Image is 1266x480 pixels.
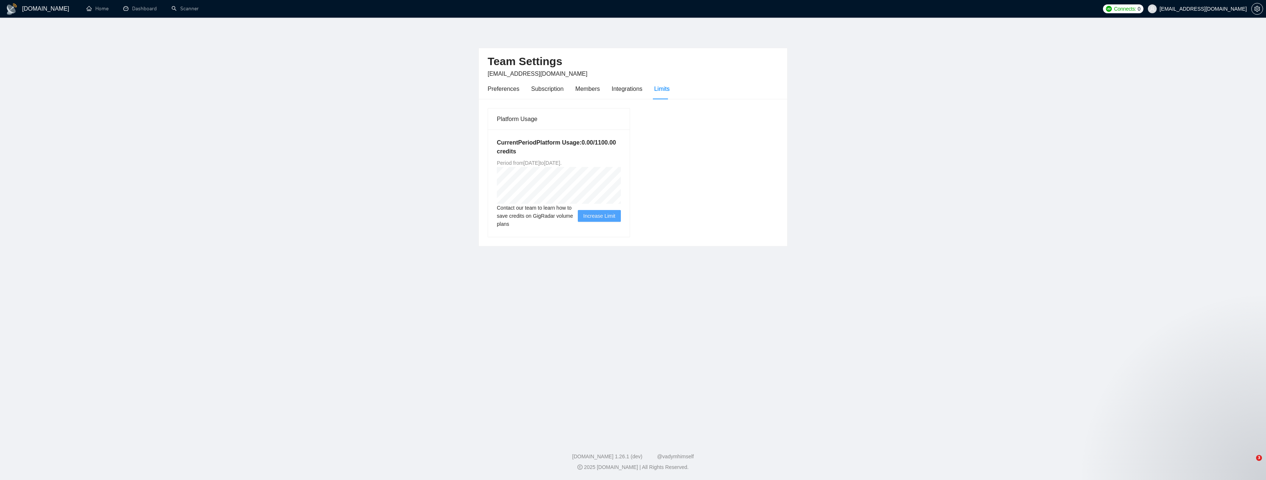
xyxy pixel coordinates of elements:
[488,71,587,77] span: [EMAIL_ADDRESS][DOMAIN_NAME]
[575,84,600,93] div: Members
[1138,5,1141,13] span: 0
[1251,3,1263,15] button: setting
[1150,6,1155,11] span: user
[1251,6,1263,12] a: setting
[583,212,615,220] span: Increase Limit
[171,6,199,12] a: searchScanner
[497,109,621,129] div: Platform Usage
[488,54,778,69] h2: Team Settings
[1106,6,1112,12] img: upwork-logo.png
[1241,455,1259,473] iframe: Intercom live chat
[86,6,109,12] a: homeHome
[497,204,578,228] span: Contact our team to learn how to save credits on GigRadar volume plans
[6,463,1260,471] div: 2025 [DOMAIN_NAME] | All Rights Reserved.
[577,465,583,470] span: copyright
[654,84,670,93] div: Limits
[6,3,18,15] img: logo
[572,454,643,459] a: [DOMAIN_NAME] 1.26.1 (dev)
[578,210,621,222] button: Increase Limit
[123,6,157,12] a: dashboardDashboard
[1114,5,1136,13] span: Connects:
[497,160,562,166] span: Period from [DATE] to [DATE] .
[612,84,643,93] div: Integrations
[497,138,621,156] h5: Current Period Platform Usage: 0.00 / 1100.00 credits
[1252,6,1263,12] span: setting
[531,84,563,93] div: Subscription
[488,84,519,93] div: Preferences
[657,454,694,459] a: @vadymhimself
[1256,455,1262,461] span: 3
